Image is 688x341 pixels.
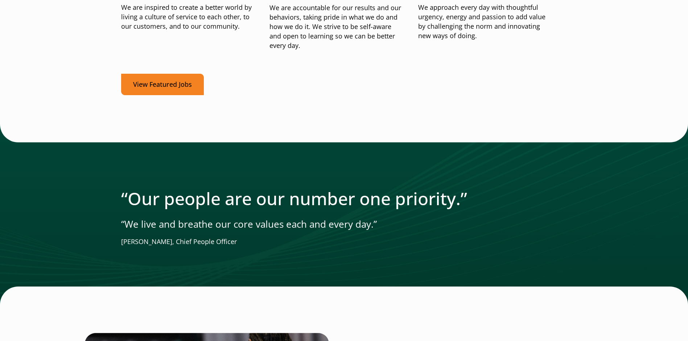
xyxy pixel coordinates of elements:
[121,74,204,95] a: View Featured Jobs
[269,3,403,50] p: We are accountable for our results and our behaviors, taking pride in what we do and how we do it...
[121,237,567,247] p: [PERSON_NAME], Chief People Officer
[121,218,567,231] p: “We live and breathe our core values each and every day.”
[121,188,567,209] h2: “Our people are our number one priority.”
[418,3,552,41] p: We approach every day with thoughtful urgency, energy and passion to add value by challenging the...
[121,3,255,31] p: We are inspired to create a better world by living a culture of service to each other, to our cus...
